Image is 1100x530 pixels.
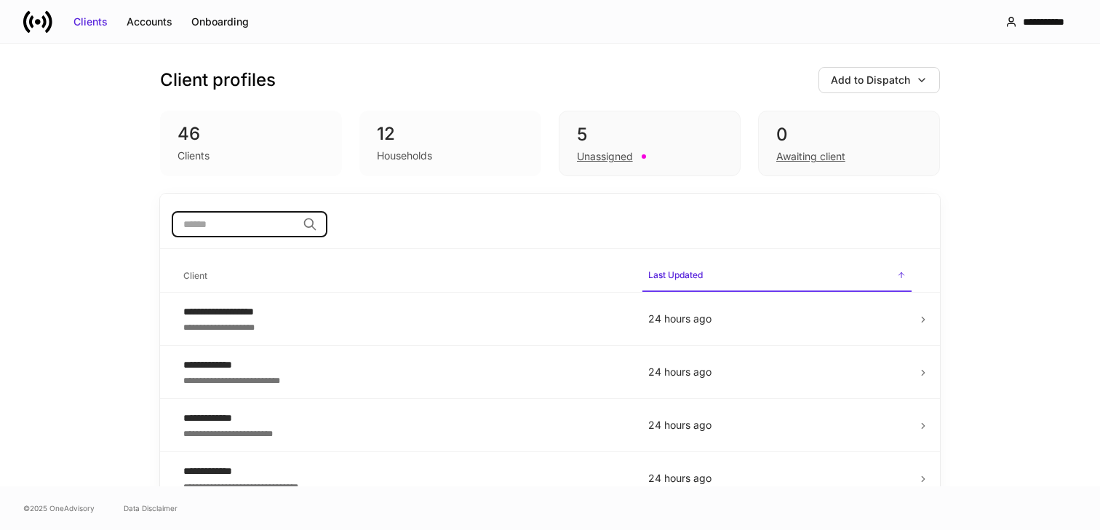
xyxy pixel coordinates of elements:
div: 0Awaiting client [758,111,940,176]
div: Accounts [127,15,172,29]
button: Accounts [117,10,182,33]
h6: Client [183,269,207,282]
div: Onboarding [191,15,249,29]
button: Onboarding [182,10,258,33]
div: 5 [577,123,722,146]
h6: Last Updated [648,268,703,282]
p: 24 hours ago [648,312,906,326]
span: Last Updated [642,261,912,292]
div: 46 [178,122,324,146]
div: Clients [73,15,108,29]
span: © 2025 OneAdvisory [23,502,95,514]
div: 12 [377,122,524,146]
div: Clients [178,149,210,163]
div: Unassigned [577,149,633,164]
div: 5Unassigned [559,111,741,176]
div: Add to Dispatch [831,73,910,87]
h3: Client profiles [160,68,276,92]
p: 24 hours ago [648,365,906,379]
p: 24 hours ago [648,418,906,432]
button: Add to Dispatch [818,67,940,93]
div: Awaiting client [776,149,845,164]
a: Data Disclaimer [124,502,178,514]
span: Client [178,261,631,291]
p: 24 hours ago [648,471,906,486]
div: 0 [776,123,922,146]
button: Clients [64,10,117,33]
div: Households [377,149,432,163]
